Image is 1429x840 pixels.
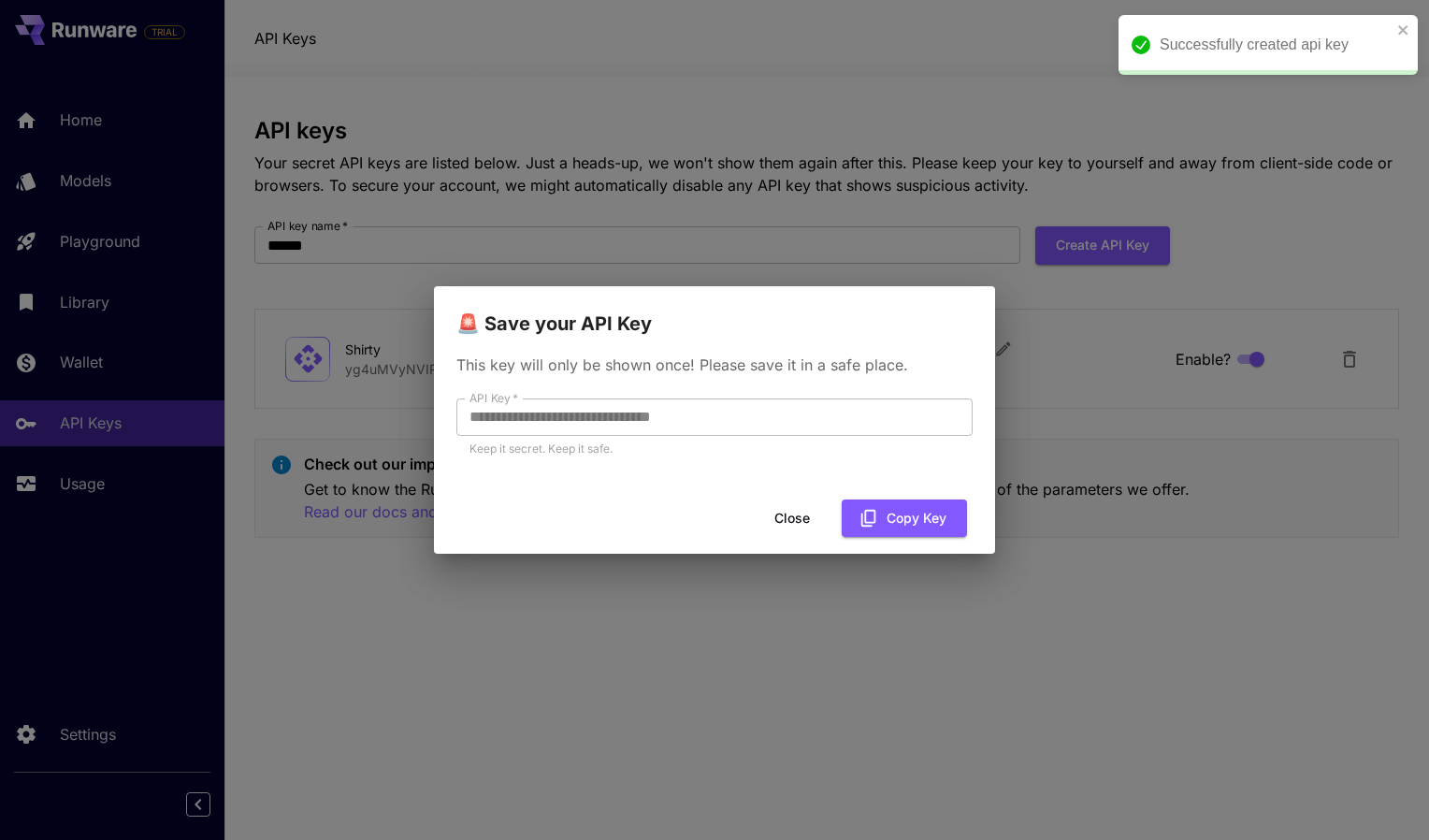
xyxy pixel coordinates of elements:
[434,286,995,339] h2: 🚨 Save your API Key
[469,440,960,458] p: Keep it secret. Keep it safe.
[456,354,973,376] p: This key will only be shown once! Please save it in a safe place.
[1160,34,1392,56] div: Successfully created api key
[1397,22,1410,37] button: close
[750,500,834,538] button: Close
[842,500,967,538] button: Copy Key
[469,390,518,406] label: API Key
